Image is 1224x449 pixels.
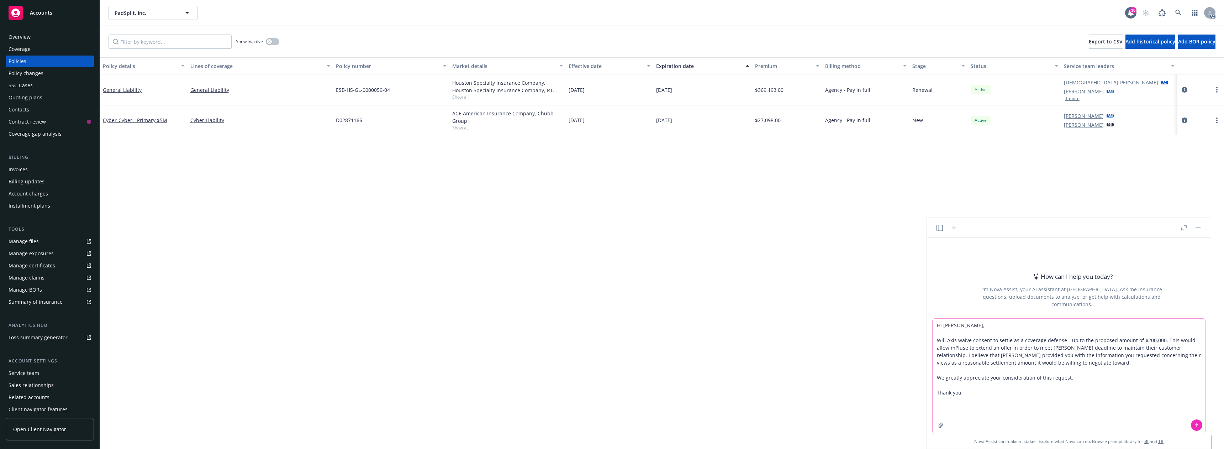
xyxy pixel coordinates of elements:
div: Contract review [9,116,46,127]
div: Overview [9,31,31,43]
a: Manage BORs [6,284,94,296]
span: Show all [452,125,563,131]
a: Start snowing [1139,6,1153,20]
a: circleInformation [1180,85,1189,94]
span: [DATE] [569,116,585,124]
button: Expiration date [653,57,752,74]
button: Service team leaders [1061,57,1177,74]
a: Manage files [6,236,94,247]
div: Client navigator features [9,404,68,415]
div: Tools [6,226,94,233]
div: Expiration date [656,62,742,70]
div: Service team [9,367,39,379]
a: Coverage [6,43,94,55]
button: Billing method [822,57,910,74]
a: Manage claims [6,272,94,283]
a: General Liability [190,86,330,94]
button: Lines of coverage [188,57,333,74]
div: Analytics hub [6,322,94,329]
a: Search [1171,6,1186,20]
a: Contacts [6,104,94,115]
span: $369,193.00 [755,86,784,94]
span: New [912,116,923,124]
button: Premium [752,57,822,74]
div: Manage BORs [9,284,42,296]
div: Billing updates [9,176,44,187]
a: Report a Bug [1155,6,1169,20]
div: Coverage [9,43,31,55]
button: Add historical policy [1125,35,1175,49]
a: Contract review [6,116,94,127]
button: Status [968,57,1061,74]
div: Effective date [569,62,643,70]
div: Sales relationships [9,380,54,391]
a: General Liability [103,87,142,93]
a: [DEMOGRAPHIC_DATA][PERSON_NAME] [1064,79,1158,86]
span: Active [974,117,988,124]
button: PadSplit, Inc. [109,6,197,20]
div: Invoices [9,164,28,175]
button: Add BOR policy [1178,35,1215,49]
div: Manage exposures [9,248,54,259]
div: Policy number [336,62,439,70]
div: Related accounts [9,392,49,403]
a: [PERSON_NAME] [1064,112,1104,120]
button: Stage [909,57,968,74]
a: Manage exposures [6,248,94,259]
a: circleInformation [1180,116,1189,125]
a: Switch app [1188,6,1202,20]
div: Account settings [6,357,94,365]
a: [PERSON_NAME] [1064,121,1104,129]
button: 1 more [1065,96,1080,101]
span: [DATE] [656,116,672,124]
span: - Cyber - Primary $5M [117,117,167,124]
div: Houston Specialty Insurance Company, Houston Specialty Insurance Company, RT Specialty Insurance ... [452,79,563,94]
div: Summary of insurance [9,296,63,308]
span: Agency - Pay in full [825,116,870,124]
button: Export to CSV [1089,35,1123,49]
div: Status [971,62,1050,70]
div: Manage claims [9,272,44,283]
span: Show all [452,94,563,100]
div: Quoting plans [9,92,42,103]
a: more [1213,116,1221,125]
div: Policy changes [9,68,43,79]
div: Market details [452,62,555,70]
div: I'm Nova Assist, your AI assistant at [GEOGRAPHIC_DATA]. Ask me insurance questions, upload docum... [972,286,1172,308]
div: How can I help you today? [1031,272,1113,281]
a: Cyber Liability [190,116,330,124]
div: Coverage gap analysis [9,128,62,140]
a: Coverage gap analysis [6,128,94,140]
div: Manage files [9,236,39,247]
div: Billing [6,154,94,161]
a: [PERSON_NAME] [1064,88,1104,95]
a: BI [1144,438,1149,444]
div: Service team leaders [1064,62,1167,70]
div: ACE American Insurance Company, Chubb Group [452,110,563,125]
a: Client navigator features [6,404,94,415]
span: Open Client Navigator [13,425,66,433]
a: Cyber [103,117,167,124]
a: Invoices [6,164,94,175]
button: Policy details [100,57,188,74]
span: D02871166 [336,116,362,124]
a: Installment plans [6,200,94,212]
a: Account charges [6,188,94,199]
span: [DATE] [569,86,585,94]
div: Manage certificates [9,260,55,271]
div: 30 [1130,7,1136,14]
div: Installment plans [9,200,50,212]
a: Quoting plans [6,92,94,103]
div: Stage [912,62,957,70]
a: Related accounts [6,392,94,403]
a: Loss summary generator [6,332,94,343]
div: Billing method [825,62,899,70]
div: Policies [9,56,26,67]
div: Premium [755,62,811,70]
a: Summary of insurance [6,296,94,308]
span: ESB-HS-GL-0000059-04 [336,86,390,94]
div: SSC Cases [9,80,33,91]
a: Service team [6,367,94,379]
span: Add historical policy [1125,38,1175,45]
